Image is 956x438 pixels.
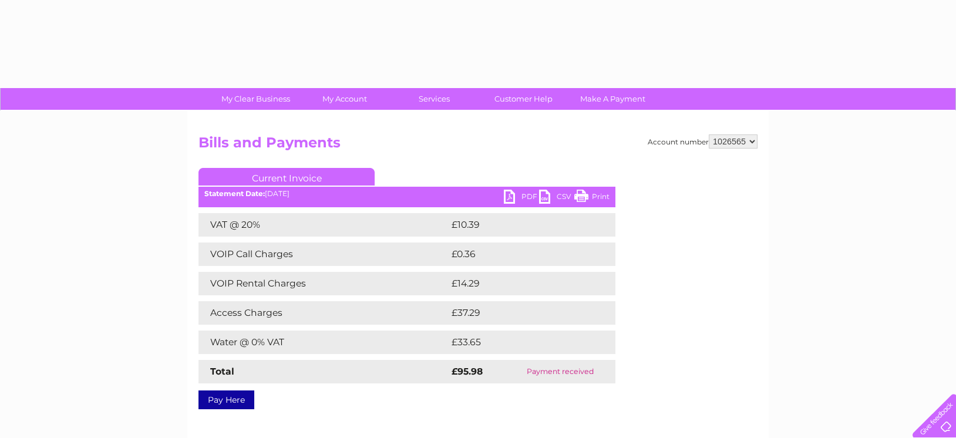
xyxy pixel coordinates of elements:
td: Access Charges [198,301,449,325]
a: PDF [504,190,539,207]
a: Print [574,190,610,207]
td: VAT @ 20% [198,213,449,237]
a: Services [386,88,483,110]
td: £10.39 [449,213,591,237]
div: [DATE] [198,190,615,198]
td: VOIP Call Charges [198,242,449,266]
strong: £95.98 [452,366,483,377]
h2: Bills and Payments [198,134,758,157]
td: VOIP Rental Charges [198,272,449,295]
div: Account number [648,134,758,149]
a: My Account [297,88,393,110]
strong: Total [210,366,234,377]
a: Pay Here [198,390,254,409]
td: £37.29 [449,301,591,325]
a: Make A Payment [564,88,661,110]
td: £0.36 [449,242,588,266]
a: CSV [539,190,574,207]
b: Statement Date: [204,189,265,198]
td: Payment received [505,360,615,383]
td: £14.29 [449,272,591,295]
a: Current Invoice [198,168,375,186]
a: My Clear Business [207,88,304,110]
a: Customer Help [475,88,572,110]
td: £33.65 [449,331,591,354]
td: Water @ 0% VAT [198,331,449,354]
